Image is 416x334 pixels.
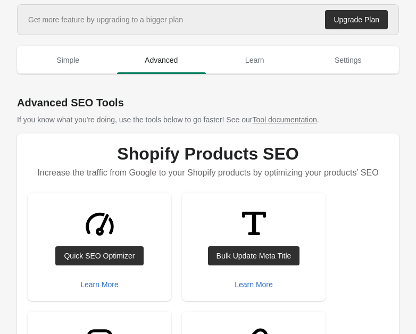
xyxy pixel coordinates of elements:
[28,163,388,182] p: Increase the traffic from Google to your Shopify products by optimizing your products’ SEO
[64,252,135,260] div: Quick SEO Optimizer
[304,51,393,70] span: Settings
[21,46,115,74] button: Simple
[17,95,399,110] h1: Advanced SEO Tools
[117,51,206,70] span: Advanced
[80,280,119,289] div: Learn More
[325,10,388,29] a: Upgrade Plan
[302,46,395,74] button: Settings
[208,246,300,265] a: Bulk Update Meta Title
[115,46,209,74] button: Advanced
[208,46,302,74] button: Learn
[80,204,120,244] img: GaugeMajor-1ebe3a4f609d70bf2a71c020f60f15956db1f48d7107b7946fc90d31709db45e.svg
[252,115,317,124] a: Tool documentation
[210,51,299,70] span: Learn
[17,114,399,125] p: If you know what you're doing, use the tools below to go faster! See our .
[235,280,273,289] div: Learn More
[230,275,277,294] button: Learn More
[55,246,143,265] a: Quick SEO Optimizer
[28,14,183,25] div: Get more feature by upgrading to a bigger plan
[28,144,388,163] h1: Shopify Products SEO
[23,51,113,70] span: Simple
[76,275,123,294] button: Learn More
[217,252,292,260] div: Bulk Update Meta Title
[334,15,379,24] div: Upgrade Plan
[234,204,274,244] img: TitleMinor-8a5de7e115299b8c2b1df9b13fb5e6d228e26d13b090cf20654de1eaf9bee786.svg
